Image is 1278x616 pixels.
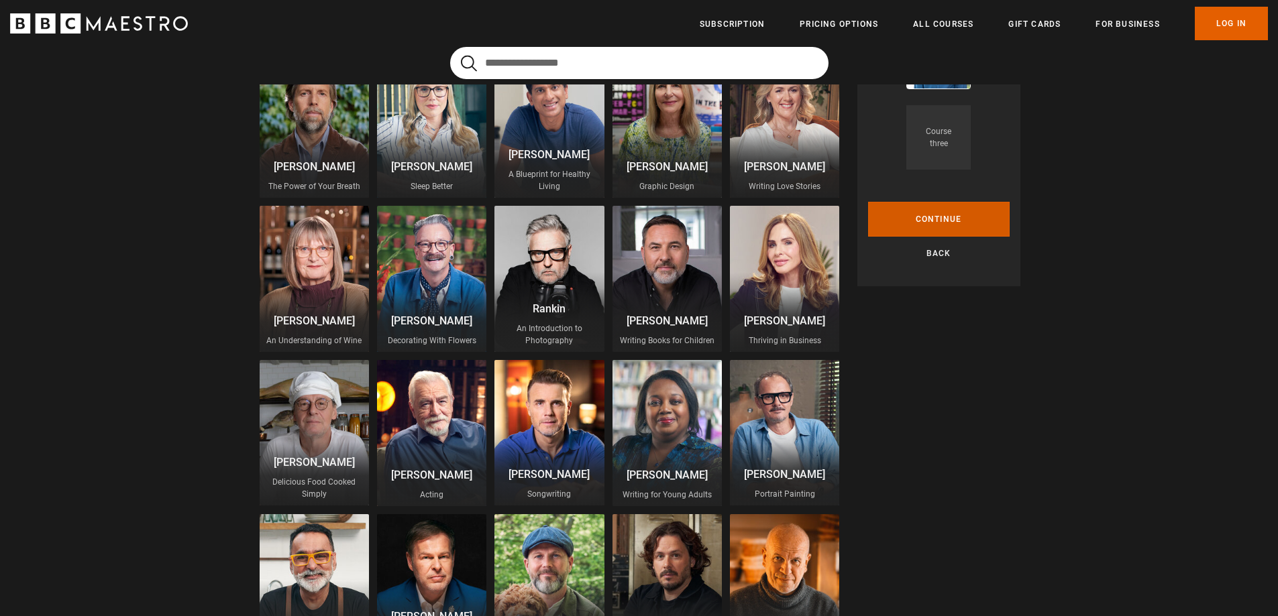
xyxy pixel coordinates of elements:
p: [PERSON_NAME] [500,147,598,163]
p: [PERSON_NAME] [618,467,716,483]
a: Pricing Options [800,17,878,31]
p: A Blueprint for Healthy Living [500,168,598,192]
nav: Primary [700,7,1268,40]
p: Songwriting [500,488,598,500]
a: Back [868,237,1010,270]
span: three [930,139,948,148]
p: Delicious Food Cooked Simply [265,476,364,500]
p: Portrait Painting [735,488,834,500]
p: The Power of Your Breath [265,180,364,192]
p: An Understanding of Wine [265,334,364,347]
p: [PERSON_NAME] [382,467,481,483]
a: Subscription [700,17,765,31]
p: Thriving in Business [735,334,834,347]
p: Course [926,125,951,149]
p: Graphic Design [618,180,716,192]
input: Search [450,47,829,79]
p: Rankin [500,301,598,317]
svg: BBC Maestro [10,13,188,34]
p: [PERSON_NAME] [618,159,716,175]
p: Decorating With Flowers [382,334,481,347]
p: Acting [382,489,481,501]
p: [PERSON_NAME] [382,313,481,329]
p: [PERSON_NAME] [382,159,481,175]
p: [PERSON_NAME] [735,313,834,329]
p: [PERSON_NAME] [265,313,364,329]
p: [PERSON_NAME] [265,454,364,471]
p: [PERSON_NAME] [735,467,834,483]
p: Writing Books for Children [618,334,716,347]
p: Writing for Young Adults [618,489,716,501]
p: [PERSON_NAME] [618,313,716,329]
button: Continue [868,202,1010,237]
p: Sleep Better [382,180,481,192]
button: Submit the search query [461,55,477,72]
p: [PERSON_NAME] [500,467,598,483]
a: All Courses [913,17,973,31]
a: Gift Cards [1008,17,1061,31]
a: Log In [1195,7,1268,40]
p: An Introduction to Photography [500,322,598,347]
p: Writing Love Stories [735,180,834,192]
p: [PERSON_NAME] [265,159,364,175]
a: For business [1096,17,1159,31]
p: [PERSON_NAME] [735,159,834,175]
